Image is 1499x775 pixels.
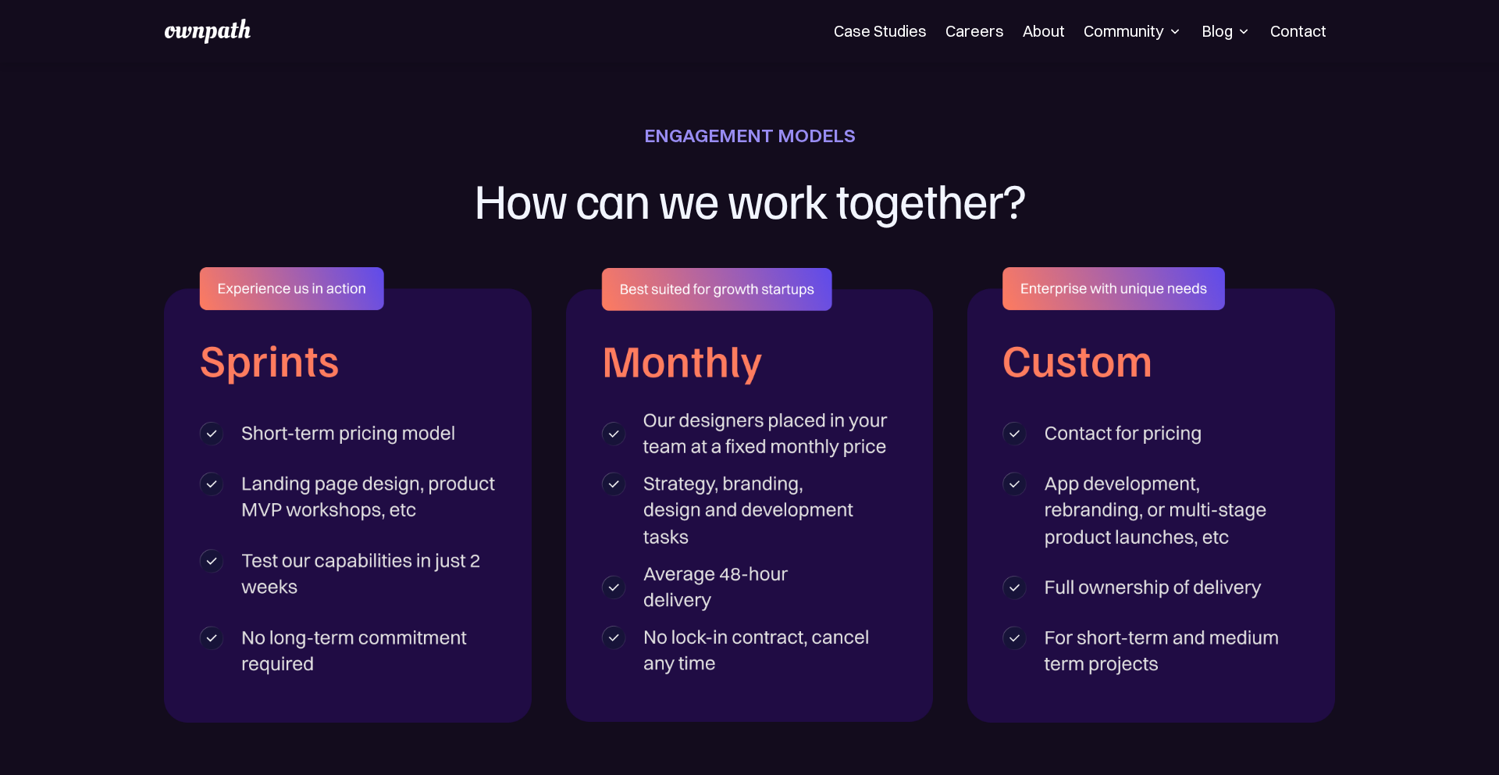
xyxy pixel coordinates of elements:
[1270,22,1326,41] a: Contact
[365,159,1134,239] h1: How can we work together?
[1023,22,1065,41] a: About
[644,124,856,146] div: ENGAGEMENT MODELS
[1084,22,1183,41] div: Community
[834,22,927,41] a: Case Studies
[1202,22,1252,41] div: Blog
[945,22,1004,41] a: Careers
